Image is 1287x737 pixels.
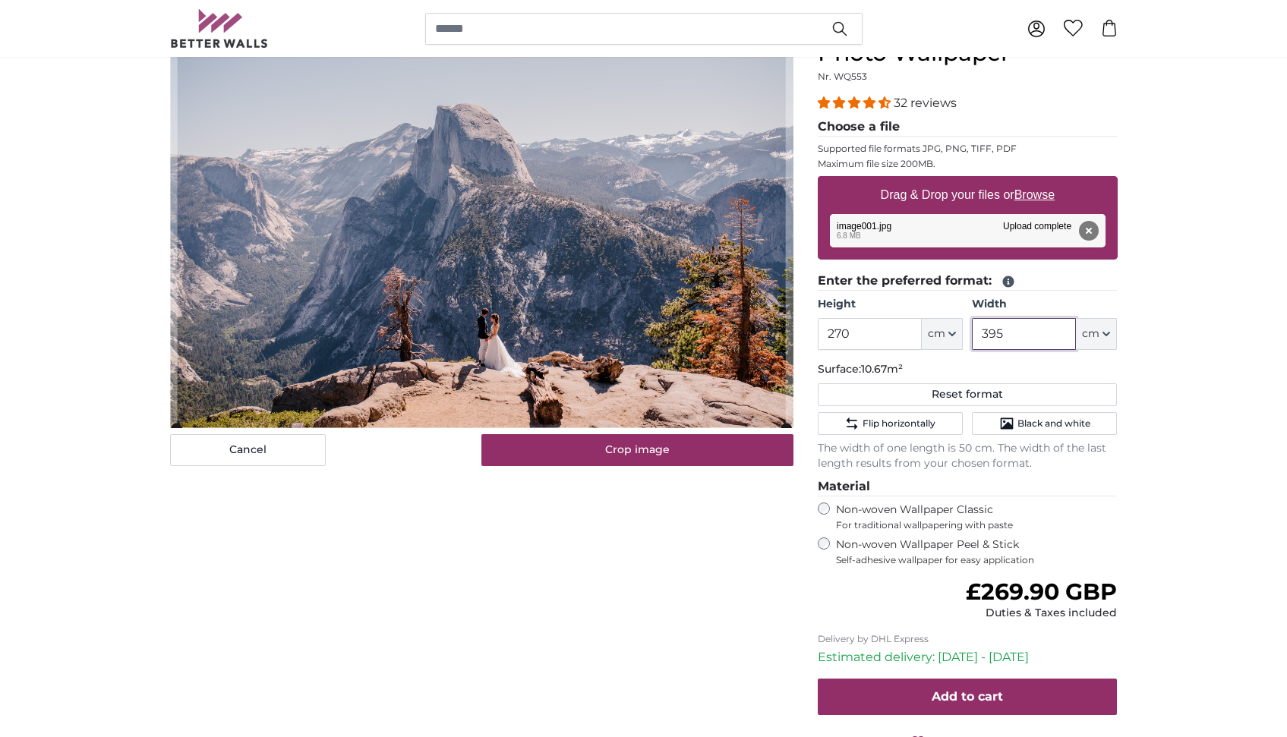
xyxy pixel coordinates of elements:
[972,297,1117,312] label: Width
[836,554,1118,566] span: Self-adhesive wallpaper for easy application
[818,272,1118,291] legend: Enter the preferred format:
[818,679,1118,715] button: Add to cart
[836,502,1118,531] label: Non-woven Wallpaper Classic
[861,362,903,376] span: 10.67m²
[972,412,1117,435] button: Black and white
[818,118,1118,137] legend: Choose a file
[836,537,1118,566] label: Non-woven Wallpaper Peel & Stick
[1017,417,1090,430] span: Black and white
[818,362,1118,377] p: Surface:
[874,180,1060,210] label: Drag & Drop your files or
[922,318,963,350] button: cm
[818,96,894,110] span: 4.31 stars
[966,606,1117,621] div: Duties & Taxes included
[966,578,1117,606] span: £269.90 GBP
[1014,188,1055,201] u: Browse
[894,96,957,110] span: 32 reviews
[818,158,1118,170] p: Maximum file size 200MB.
[928,326,945,342] span: cm
[818,648,1118,666] p: Estimated delivery: [DATE] - [DATE]
[818,297,963,312] label: Height
[818,143,1118,155] p: Supported file formats JPG, PNG, TIFF, PDF
[818,383,1118,406] button: Reset format
[818,633,1118,645] p: Delivery by DHL Express
[818,412,963,435] button: Flip horizontally
[836,519,1118,531] span: For traditional wallpapering with paste
[481,434,793,466] button: Crop image
[818,477,1118,496] legend: Material
[170,434,326,466] button: Cancel
[818,441,1118,471] p: The width of one length is 50 cm. The width of the last length results from your chosen format.
[932,689,1003,704] span: Add to cart
[863,417,935,430] span: Flip horizontally
[818,71,867,82] span: Nr. WQ553
[1076,318,1117,350] button: cm
[170,9,269,48] img: Betterwalls
[1082,326,1099,342] span: cm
